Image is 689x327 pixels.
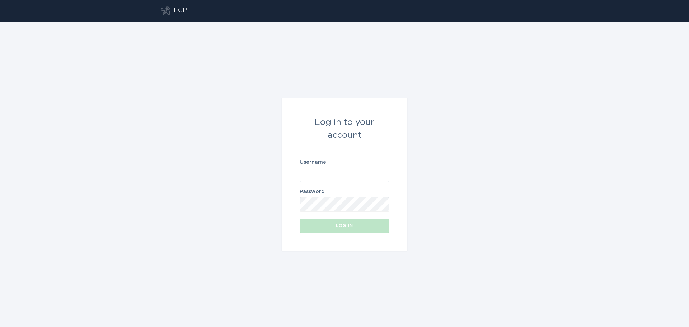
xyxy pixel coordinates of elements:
label: Password [300,189,389,194]
button: Log in [300,219,389,233]
label: Username [300,160,389,165]
div: Log in [303,224,386,228]
button: Go to dashboard [161,6,170,15]
div: Log in to your account [300,116,389,142]
div: ECP [174,6,187,15]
